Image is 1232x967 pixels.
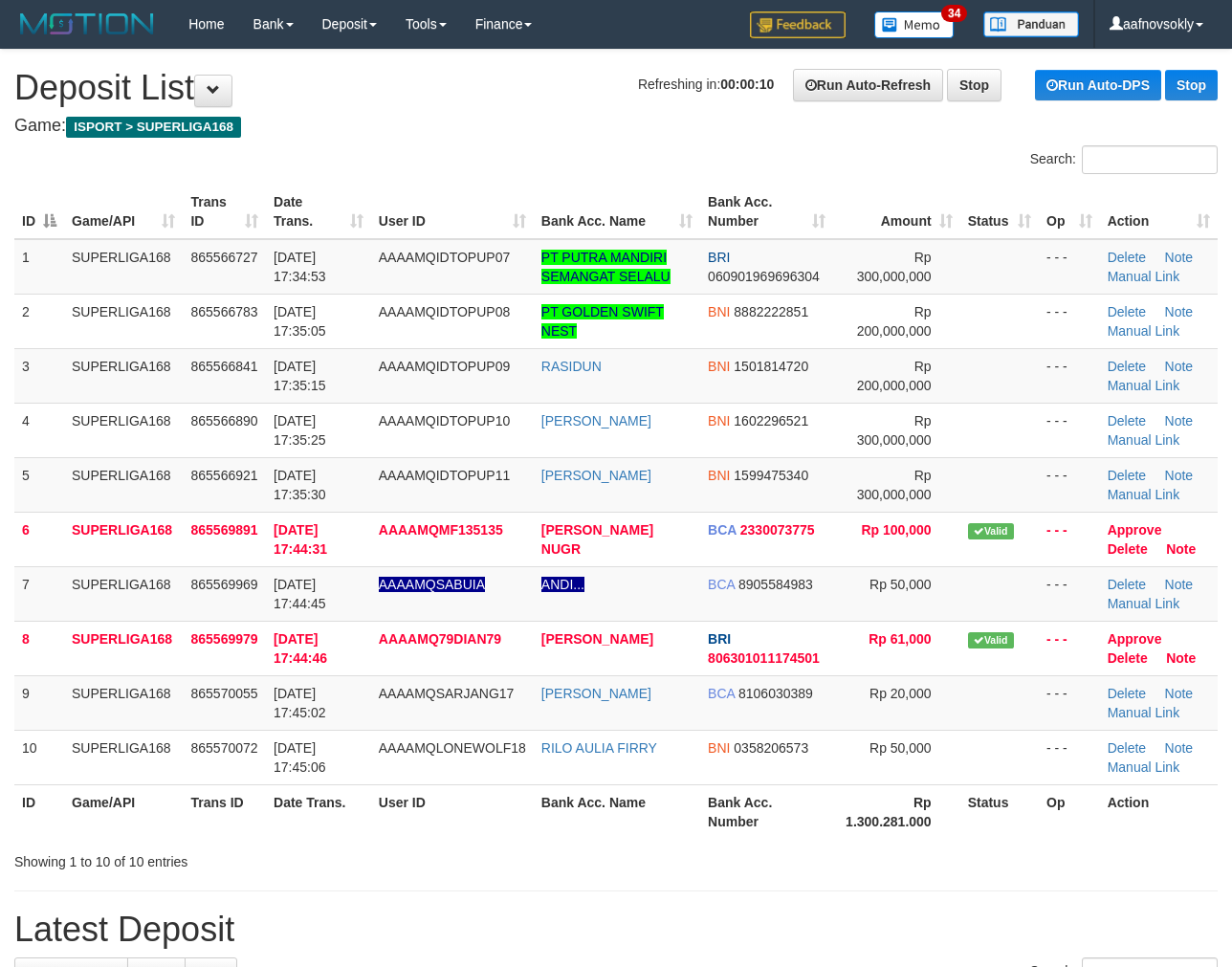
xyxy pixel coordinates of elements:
[1165,413,1194,429] a: Note
[190,359,257,374] span: 865566841
[274,631,327,666] span: [DATE] 17:44:46
[266,784,371,839] th: Date Trans.
[183,784,266,839] th: Trans ID
[379,740,526,756] span: AAAAMQLONEWOLF18
[941,5,967,22] span: 34
[874,11,955,38] img: Button%20Memo.svg
[14,784,64,839] th: ID
[379,577,485,592] span: Nama rekening ada tanda titik/strip, harap diedit
[266,185,371,239] th: Date Trans.: activate to sort column ascending
[541,577,584,592] a: ANDI...
[1039,294,1100,348] td: - - -
[1165,304,1194,319] a: Note
[734,740,808,756] span: Copy 0358206573 to clipboard
[14,239,64,295] td: 1
[541,304,664,339] a: PT GOLDEN SWIFT NEST
[541,522,653,557] a: [PERSON_NAME] NUGR
[720,77,774,92] strong: 00:00:10
[64,294,183,348] td: SUPERLIGA168
[708,250,730,265] span: BRI
[379,304,510,319] span: AAAAMQIDTOPUP08
[740,522,815,538] span: Copy 2330073775 to clipboard
[1165,740,1194,756] a: Note
[190,250,257,265] span: 865566727
[638,77,774,92] span: Refreshing in:
[708,577,735,592] span: BCA
[14,185,64,239] th: ID: activate to sort column descending
[968,632,1014,648] span: Valid transaction
[738,577,813,592] span: Copy 8905584983 to clipboard
[1108,432,1180,448] a: Manual Link
[64,348,183,403] td: SUPERLIGA168
[14,117,1218,136] h4: Game:
[14,348,64,403] td: 3
[738,686,813,701] span: Copy 8106030389 to clipboard
[274,577,326,611] span: [DATE] 17:44:45
[64,403,183,457] td: SUPERLIGA168
[869,577,932,592] span: Rp 50,000
[857,250,932,284] span: Rp 300,000,000
[960,185,1039,239] th: Status: activate to sort column ascending
[708,468,730,483] span: BNI
[983,11,1079,37] img: panduan.png
[708,631,731,647] span: BRI
[1108,740,1146,756] a: Delete
[274,522,327,557] span: [DATE] 17:44:31
[274,250,326,284] span: [DATE] 17:34:53
[1039,512,1100,566] td: - - -
[14,730,64,784] td: 10
[190,468,257,483] span: 865566921
[1039,348,1100,403] td: - - -
[833,185,960,239] th: Amount: activate to sort column ascending
[708,522,737,538] span: BCA
[371,784,534,839] th: User ID
[1108,413,1146,429] a: Delete
[734,359,808,374] span: Copy 1501814720 to clipboard
[1165,359,1194,374] a: Note
[274,468,326,502] span: [DATE] 17:35:30
[1039,566,1100,621] td: - - -
[861,522,931,538] span: Rp 100,000
[700,185,833,239] th: Bank Acc. Number: activate to sort column ascending
[1039,675,1100,730] td: - - -
[371,185,534,239] th: User ID: activate to sort column ascending
[857,304,932,339] span: Rp 200,000,000
[64,621,183,675] td: SUPERLIGA168
[708,740,730,756] span: BNI
[968,523,1014,539] span: Valid transaction
[190,686,257,701] span: 865570055
[541,250,671,284] a: PT PUTRA MANDIRI SEMANGAT SELALU
[869,631,931,647] span: Rp 61,000
[64,675,183,730] td: SUPERLIGA168
[379,686,515,701] span: AAAAMQSARJANG17
[14,10,160,38] img: MOTION_logo.png
[1108,759,1180,775] a: Manual Link
[274,359,326,393] span: [DATE] 17:35:15
[64,566,183,621] td: SUPERLIGA168
[708,650,820,666] span: Copy 806301011174501 to clipboard
[869,686,932,701] span: Rp 20,000
[274,686,326,720] span: [DATE] 17:45:02
[534,784,700,839] th: Bank Acc. Name
[541,413,651,429] a: [PERSON_NAME]
[190,631,257,647] span: 865569979
[1166,541,1196,557] a: Note
[857,359,932,393] span: Rp 200,000,000
[708,413,730,429] span: BNI
[857,413,932,448] span: Rp 300,000,000
[274,304,326,339] span: [DATE] 17:35:05
[183,185,266,239] th: Trans ID: activate to sort column ascending
[1108,323,1180,339] a: Manual Link
[14,911,1218,949] h1: Latest Deposit
[1108,487,1180,502] a: Manual Link
[1030,145,1218,174] label: Search:
[14,294,64,348] td: 2
[541,686,651,701] a: [PERSON_NAME]
[1108,596,1180,611] a: Manual Link
[1108,705,1180,720] a: Manual Link
[960,784,1039,839] th: Status
[64,730,183,784] td: SUPERLIGA168
[1165,250,1194,265] a: Note
[1108,468,1146,483] a: Delete
[1108,650,1148,666] a: Delete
